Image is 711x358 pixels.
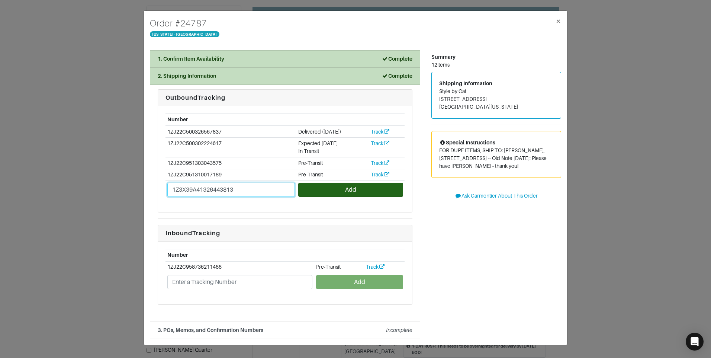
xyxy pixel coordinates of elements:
[382,73,412,79] strong: Complete
[298,140,367,147] div: Expected [DATE]
[158,327,263,333] strong: 3. POs, Memos, and Confirmation Numbers
[298,171,367,179] div: Pre-Transit
[165,157,296,169] td: 1ZJ22C951303043575
[165,138,296,157] td: 1ZJ22C500302224617
[298,128,367,136] div: Delivered ([DATE])
[165,126,296,138] td: 1ZJ22C500326567837
[298,183,403,197] button: Add
[439,80,492,86] span: Shipping Information
[165,261,314,273] td: 1ZJ22C958736211488
[439,87,553,111] address: Style by Cat [STREET_ADDRESS] [GEOGRAPHIC_DATA][US_STATE]
[431,190,561,202] button: Ask Garmentier About This Order
[382,56,412,62] strong: Complete
[431,61,561,69] div: 12 items
[316,275,403,289] button: Add
[366,264,385,270] a: Track
[150,17,219,30] h4: Order # 24787
[165,94,405,101] h6: Outbound Tracking
[150,31,219,37] span: [US_STATE] - [GEOGRAPHIC_DATA]
[165,114,296,126] th: Number
[556,16,561,26] span: ×
[165,230,405,237] h6: Inbound Tracking
[167,183,295,197] input: Enter a Tracking Number
[386,327,412,333] em: Incomplete
[439,147,553,170] p: FOR DUPE ITEMS, SHIP TO: [PERSON_NAME], [STREET_ADDRESS] -- Old Note [DATE]: Please have [PERSON_...
[167,275,312,289] input: Enter a Tracking Number
[371,172,390,178] a: Track
[298,147,367,155] div: In Transit
[158,73,216,79] strong: 2. Shipping Information
[371,160,390,166] a: Track
[686,333,704,351] div: Open Intercom Messenger
[316,263,362,271] div: Pre-Transit
[298,159,367,167] div: Pre-Transit
[371,129,390,135] a: Track
[165,249,314,261] th: Number
[158,56,224,62] strong: 1. Confirm Item Availability
[431,53,561,61] div: Summary
[439,140,495,146] span: Special Instructions
[550,11,567,32] button: Close
[371,140,390,146] a: Track
[165,169,296,181] td: 1ZJ22C951310017189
